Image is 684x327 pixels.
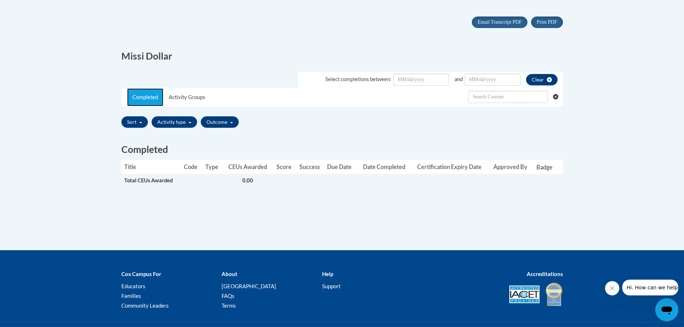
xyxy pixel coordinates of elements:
button: Clear searching [553,88,563,106]
iframe: Message from company [622,280,678,295]
td: 0.00 [223,174,272,187]
td: Actions [488,174,532,187]
b: Cox Campus For [121,271,161,277]
a: [GEOGRAPHIC_DATA] [222,283,276,289]
span: and [455,76,463,82]
button: Sort [121,116,148,128]
th: CEUs Awarded [223,160,272,174]
a: FAQs [222,293,234,299]
h2: Completed [121,143,563,156]
button: clear [526,74,558,85]
input: Date Input [393,74,449,86]
span: Select completions between: [325,76,391,82]
a: Terms [222,302,236,309]
b: About [222,271,237,277]
span: Email Transcript PDF [478,19,522,25]
th: Due Date [324,160,358,174]
h2: Missi Dollar [121,50,337,63]
th: Certification Expiry Date [411,160,488,174]
button: Activity type [152,116,197,128]
button: Outcome [201,116,239,128]
iframe: Button to launch messaging window [655,298,678,321]
b: Help [322,271,333,277]
th: Type [203,160,223,174]
b: Accreditations [527,271,563,277]
th: Title [121,160,181,174]
a: Educators [121,283,145,289]
iframe: Close message [605,281,619,295]
button: Print PDF [531,17,563,28]
th: Date Completed [358,160,411,174]
a: Community Leaders [121,302,169,309]
th: Actions [557,160,563,174]
a: Families [121,293,141,299]
input: Search Withdrawn Transcripts [468,91,548,103]
th: Approved By [488,160,532,174]
a: Support [322,283,341,289]
button: Email Transcript PDF [472,17,527,28]
th: Score [273,160,296,174]
th: Code [181,160,203,174]
th: Badge [532,160,556,174]
span: Hi. How can we help? [4,5,58,11]
th: Success [296,160,325,174]
span: Total CEUs Awarded [124,177,173,183]
input: Date Input [465,74,521,86]
img: Accredited IACET® Provider [509,285,540,303]
a: Completed [127,88,163,106]
a: Activity Groups [163,88,210,106]
img: IDA® Accredited [545,282,563,307]
span: Print PDF [537,19,557,25]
